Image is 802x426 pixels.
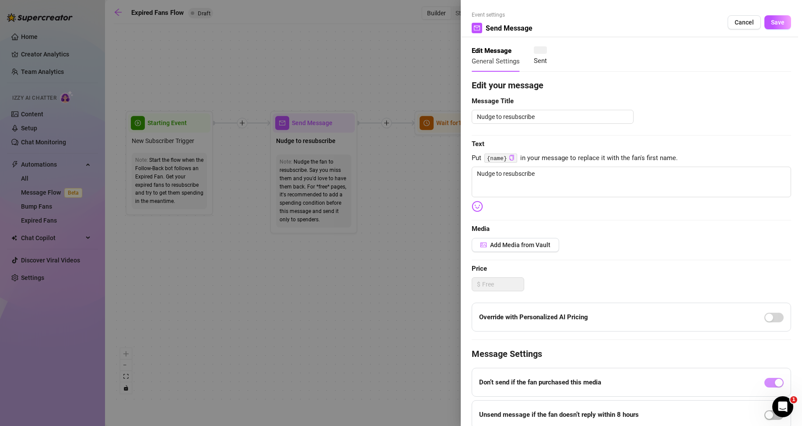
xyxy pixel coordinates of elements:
[472,57,520,65] span: General Settings
[735,19,754,26] span: Cancel
[534,57,547,65] span: Sent
[509,155,515,161] span: copy
[486,23,532,34] span: Send Message
[772,396,793,417] iframe: Intercom live chat
[472,201,483,212] img: svg%3e
[472,348,791,360] h4: Message Settings
[472,11,532,19] span: Event settings
[472,153,791,164] span: Put in your message to replace it with the fan's first name.
[479,313,588,321] strong: Override with Personalized AI Pricing
[479,378,601,386] strong: Don’t send if the fan purchased this media
[484,154,517,163] code: {name}
[472,238,559,252] button: Add Media from Vault
[771,19,784,26] span: Save
[474,25,480,31] span: mail
[472,265,487,272] strong: Price
[479,411,639,419] strong: Unsend message if the fan doesn’t reply within 8 hours
[764,15,791,29] button: Save
[790,396,797,403] span: 1
[472,97,514,105] strong: Message Title
[472,47,511,55] strong: Edit Message
[472,80,543,91] strong: Edit your message
[509,155,515,161] button: Click to Copy
[472,110,634,124] textarea: Nudge to resubscribe
[480,242,487,248] span: picture
[482,278,524,291] input: Free
[490,241,550,248] span: Add Media from Vault
[472,225,490,233] strong: Media
[728,15,761,29] button: Cancel
[472,140,484,148] strong: Text
[472,167,791,197] textarea: Nudge to resubscribe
